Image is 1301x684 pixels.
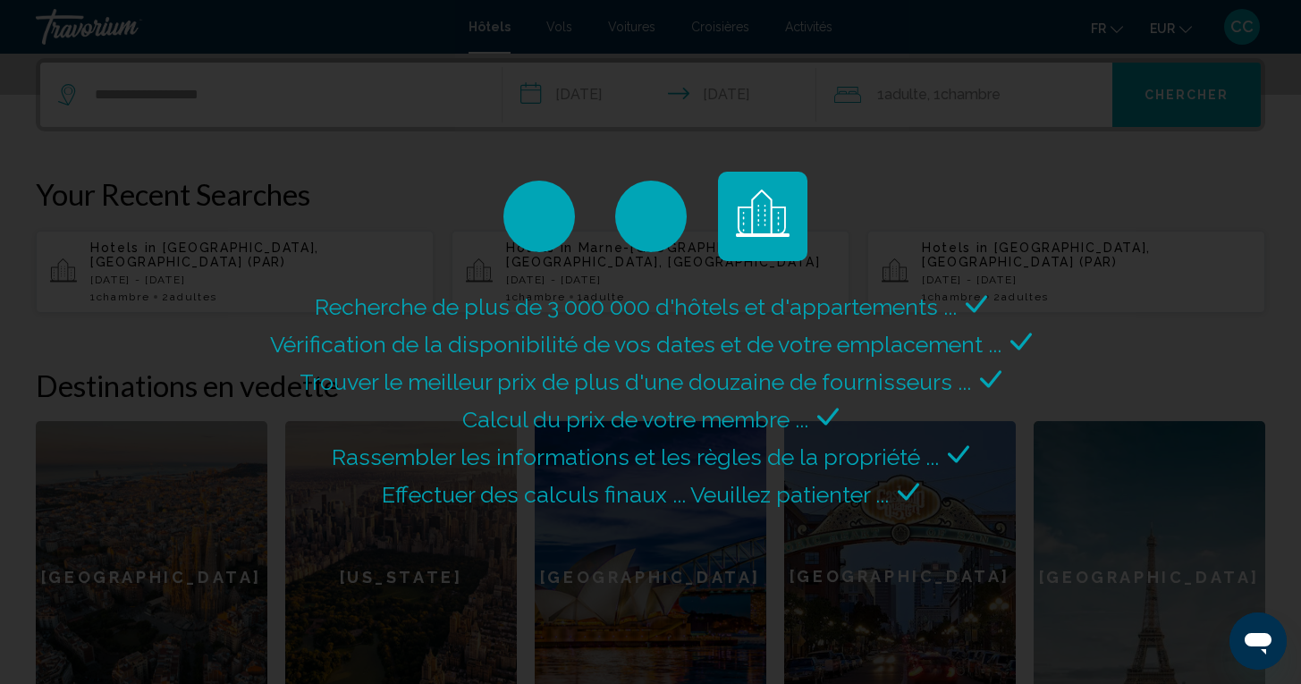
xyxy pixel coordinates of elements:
span: Rassembler les informations et les règles de la propriété ... [332,443,939,470]
iframe: Bouton de lancement de la fenêtre de messagerie [1229,612,1287,670]
span: Vérification de la disponibilité de vos dates et de votre emplacement ... [270,331,1001,358]
span: Recherche de plus de 3 000 000 d'hôtels et d'appartements ... [315,293,957,320]
span: Calcul du prix de votre membre ... [462,406,808,433]
span: Effectuer des calculs finaux ... Veuillez patienter ... [382,481,889,508]
span: Trouver le meilleur prix de plus d'une douzaine de fournisseurs ... [300,368,971,395]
